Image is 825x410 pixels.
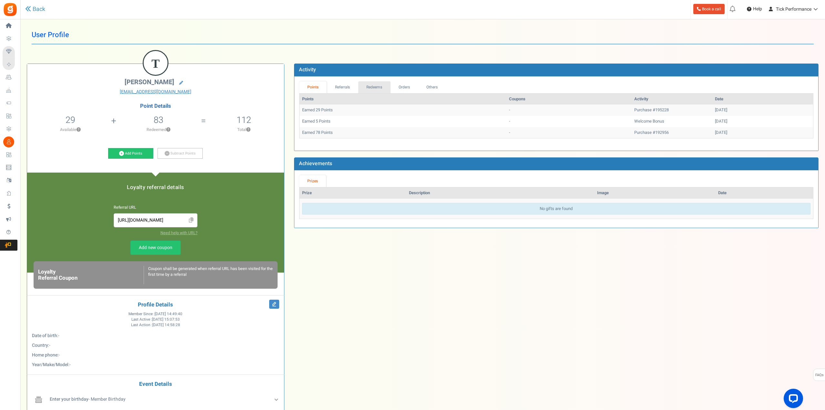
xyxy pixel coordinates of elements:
[358,81,391,93] a: Redeems
[66,114,75,126] span: 29
[299,160,332,167] b: Achievements
[632,105,712,116] td: Purchase #195228
[506,105,631,116] td: -
[160,230,198,236] a: Need help with URL?
[108,148,153,159] a: Add Points
[776,6,811,13] span: Tick Performance
[744,4,765,14] a: Help
[152,317,180,322] span: [DATE] 15:07:53
[50,396,88,403] b: Enter your birthday
[300,105,507,116] td: Earned 29 Points
[327,81,358,93] a: Referrals
[299,81,327,93] a: Points
[715,107,810,113] div: [DATE]
[32,352,57,358] b: Home phone
[391,81,418,93] a: Orders
[32,302,279,308] h4: Profile Details
[406,187,595,199] th: Description
[632,116,712,127] td: Welcome Bonus
[299,175,326,187] a: Prizes
[506,116,631,127] td: -
[155,311,182,317] span: [DATE] 14:49:40
[76,128,81,132] button: ?
[27,103,284,109] h4: Point Details
[32,352,279,358] p: :
[117,127,200,133] p: Redeemed
[506,94,631,105] th: Coupons
[815,369,824,381] span: FAQs
[58,332,59,339] span: -
[300,127,507,138] td: Earned 78 Points
[506,127,631,138] td: -
[632,127,712,138] td: Purchase #192956
[207,127,280,133] p: Total
[49,342,50,349] span: -
[32,381,279,387] h4: Event Details
[300,116,507,127] td: Earned 5 Points
[166,128,170,132] button: ?
[34,185,278,190] h5: Loyalty referral details
[158,148,203,159] a: Subtract Points
[715,118,810,125] div: [DATE]
[246,128,250,132] button: ?
[131,317,180,322] span: Last Active :
[32,342,48,349] b: Country
[269,300,279,309] i: Edit Profile
[144,266,273,284] div: Coupon shall be generated when referral URL has been visited for the first time by a referral
[152,322,180,328] span: [DATE] 14:58:28
[418,81,446,93] a: Others
[154,115,163,125] h5: 83
[693,4,725,14] a: Book a call
[32,26,814,44] h1: User Profile
[3,2,17,17] img: Gratisfaction
[131,322,180,328] span: Last Action :
[144,51,168,76] figcaption: T
[595,187,715,199] th: Image
[32,332,57,339] b: Date of birth
[125,77,174,87] span: [PERSON_NAME]
[237,115,251,125] h5: 112
[50,396,126,403] span: - Member Birthday
[300,187,406,199] th: Prize
[58,352,60,358] span: -
[716,187,813,199] th: Date
[114,205,198,210] h6: Referral URL
[299,66,316,74] b: Activity
[30,127,110,133] p: Available
[186,215,197,226] span: Click to Copy
[32,89,279,95] a: [EMAIL_ADDRESS][DOMAIN_NAME]
[38,269,144,281] h6: Loyalty Referral Coupon
[632,94,712,105] th: Activity
[128,311,182,317] span: Member Since :
[712,94,813,105] th: Date
[32,361,68,368] b: Year/Make/Model
[32,342,279,349] p: :
[302,203,810,215] div: No gifts are found
[32,333,279,339] p: :
[715,130,810,136] div: [DATE]
[751,6,762,12] span: Help
[32,362,279,368] p: :
[69,361,71,368] span: -
[130,241,181,255] a: Add new coupon
[300,94,507,105] th: Points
